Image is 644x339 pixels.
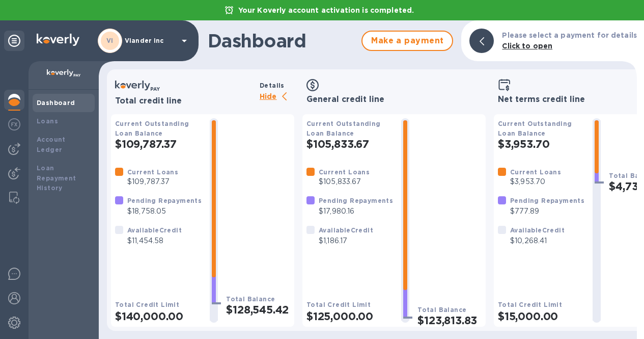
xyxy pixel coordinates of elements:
[510,236,565,246] p: $10,268.41
[510,197,584,204] b: Pending Repayments
[502,42,552,50] b: Click to open
[233,5,419,15] p: Your Koverly account activation is completed.
[226,295,275,303] b: Total Balance
[361,31,453,51] button: Make a payment
[319,176,370,187] p: $105,833.67
[226,303,290,316] h2: $128,545.42
[510,226,565,234] b: Available Credit
[37,164,76,192] b: Loan Repayment History
[115,301,179,308] b: Total Credit Limit
[37,117,58,125] b: Loans
[260,91,294,103] p: Hide
[127,226,182,234] b: Available Credit
[127,236,182,246] p: $11,454.58
[417,306,466,314] b: Total Balance
[260,82,285,89] b: Details
[510,206,584,217] p: $777.89
[106,37,114,44] b: VI
[510,168,561,176] b: Current Loans
[127,197,202,204] b: Pending Repayments
[371,35,444,47] span: Make a payment
[8,118,20,131] img: Foreign exchange
[417,314,482,327] h2: $123,813.83
[127,206,202,217] p: $18,758.05
[115,120,189,137] b: Current Outstanding Loan Balance
[498,310,584,323] h2: $15,000.00
[306,95,482,105] h3: General credit line
[115,310,202,323] h2: $140,000.00
[498,301,562,308] b: Total Credit Limit
[37,99,75,107] b: Dashboard
[319,226,373,234] b: Available Credit
[115,96,256,106] h3: Total credit line
[319,197,393,204] b: Pending Repayments
[319,236,373,246] p: $1,186.17
[4,31,24,51] div: Unpin categories
[498,138,584,150] h2: $3,953.70
[125,37,176,44] p: Viander inc
[306,301,371,308] b: Total Credit Limit
[115,138,202,150] h2: $109,787.37
[208,30,356,51] h1: Dashboard
[37,34,79,46] img: Logo
[37,136,66,153] b: Account Ledger
[306,138,393,150] h2: $105,833.67
[127,168,178,176] b: Current Loans
[306,120,381,137] b: Current Outstanding Loan Balance
[498,120,572,137] b: Current Outstanding Loan Balance
[319,206,393,217] p: $17,980.16
[319,168,370,176] b: Current Loans
[306,310,393,323] h2: $125,000.00
[127,176,178,187] p: $109,787.37
[510,176,561,187] p: $3,953.70
[502,31,637,39] b: Please select a payment for details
